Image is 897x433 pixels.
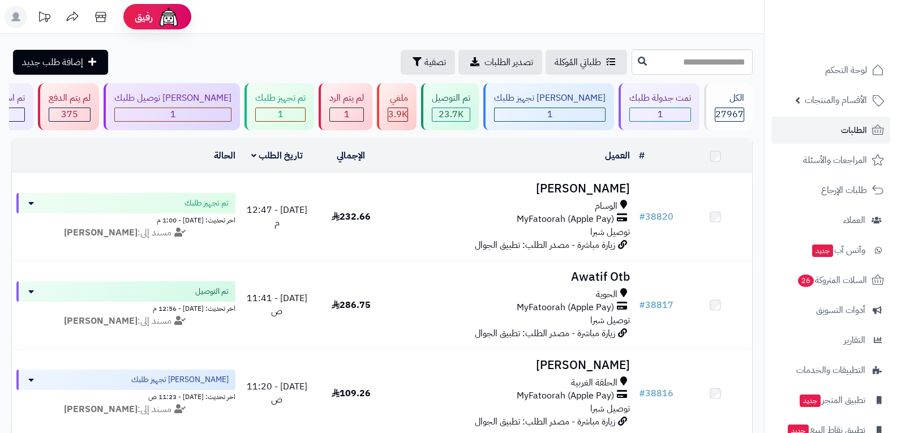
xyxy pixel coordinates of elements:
[771,387,890,414] a: تطبيق المتجرجديد
[424,55,446,69] span: تصفية
[825,62,867,78] span: لوحة التحكم
[247,380,307,406] span: [DATE] - 11:20 ص
[811,242,865,258] span: وآتس آب
[796,362,865,378] span: التطبيقات والخدمات
[475,238,615,252] span: زيارة مباشرة - مصدر الطلب: تطبيق الجوال
[639,210,645,224] span: #
[771,147,890,174] a: المراجعات والأسئلة
[332,210,371,224] span: 232.66
[639,387,673,400] a: #38816
[517,389,614,402] span: MyFatoorah (Apple Pay)
[546,50,627,75] a: طلباتي المُوكلة
[49,92,91,105] div: لم يتم الدفع
[61,108,78,121] span: 375
[547,108,553,121] span: 1
[49,108,90,121] div: 375
[805,92,867,108] span: الأقسام والمنتجات
[484,55,533,69] span: تصدير الطلبات
[458,50,542,75] a: تصدير الطلبات
[8,226,244,239] div: مسند إلى:
[36,83,101,130] a: لم يتم الدفع 375
[251,149,303,162] a: تاريخ الطلب
[517,301,614,314] span: MyFatoorah (Apple Pay)
[629,92,691,105] div: تمت جدولة طلبك
[419,83,481,130] a: تم التوصيل 23.7K
[214,149,235,162] a: الحالة
[195,286,229,297] span: تم التوصيل
[247,291,307,318] span: [DATE] - 11:41 ص
[771,327,890,354] a: التقارير
[439,108,463,121] span: 23.7K
[771,117,890,144] a: الطلبات
[797,274,815,288] span: 26
[715,108,744,121] span: 27967
[393,182,630,195] h3: [PERSON_NAME]
[639,298,673,312] a: #38817
[157,6,180,28] img: ai-face.png
[799,392,865,408] span: تطبيق المتجر
[821,182,867,198] span: طلبات الإرجاع
[393,271,630,284] h3: Awatif Otb
[630,108,690,121] div: 1
[388,108,407,121] div: 3853
[114,92,231,105] div: [PERSON_NAME] توصيل طلبك
[571,376,617,389] span: الحلقة الغربية
[8,315,244,328] div: مسند إلى:
[590,314,630,327] span: توصيل شبرا
[432,92,470,105] div: تم التوصيل
[131,374,229,385] span: [PERSON_NAME] تجهيز طلبك
[481,83,616,130] a: [PERSON_NAME] تجهيز طلبك 1
[16,213,235,225] div: اخر تحديث: [DATE] - 1:00 م
[337,149,365,162] a: الإجمالي
[135,10,153,24] span: رفيق
[616,83,702,130] a: تمت جدولة طلبك 1
[329,92,364,105] div: لم يتم الرد
[771,237,890,264] a: وآتس آبجديد
[64,314,138,328] strong: [PERSON_NAME]
[432,108,470,121] div: 23734
[16,302,235,314] div: اخر تحديث: [DATE] - 12:56 م
[375,83,419,130] a: ملغي 3.9K
[316,83,375,130] a: لم يتم الرد 1
[595,200,617,213] span: الوسام
[555,55,601,69] span: طلباتي المُوكلة
[344,108,350,121] span: 1
[639,210,673,224] a: #38820
[64,226,138,239] strong: [PERSON_NAME]
[170,108,176,121] span: 1
[844,332,865,348] span: التقارير
[393,359,630,372] h3: [PERSON_NAME]
[639,387,645,400] span: #
[812,245,833,257] span: جديد
[247,203,307,230] span: [DATE] - 12:47 م
[401,50,455,75] button: تصفية
[278,108,284,121] span: 1
[803,152,867,168] span: المراجعات والأسئلة
[64,402,138,416] strong: [PERSON_NAME]
[715,92,744,105] div: الكل
[475,415,615,428] span: زيارة مباشرة - مصدر الطلب: تطبيق الجوال
[13,50,108,75] a: إضافة طلب جديد
[332,298,371,312] span: 286.75
[184,198,229,209] span: تم تجهيز طلبك
[596,288,617,301] span: الحوية
[771,207,890,234] a: العملاء
[475,327,615,340] span: زيارة مباشرة - مصدر الطلب: تطبيق الجوال
[101,83,242,130] a: [PERSON_NAME] توصيل طلبك 1
[22,55,83,69] span: إضافة طلب جديد
[494,92,606,105] div: [PERSON_NAME] تجهيز طلبك
[242,83,316,130] a: تم تجهيز طلبك 1
[255,92,306,105] div: تم تجهيز طلبك
[330,108,363,121] div: 1
[388,92,408,105] div: ملغي
[800,395,821,407] span: جديد
[771,297,890,324] a: أدوات التسويق
[605,149,630,162] a: العميل
[30,6,58,31] a: تحديثات المنصة
[771,57,890,84] a: لوحة التحكم
[702,83,755,130] a: الكل27967
[816,302,865,318] span: أدوات التسويق
[517,213,614,226] span: MyFatoorah (Apple Pay)
[820,8,886,32] img: logo-2.png
[771,177,890,204] a: طلبات الإرجاع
